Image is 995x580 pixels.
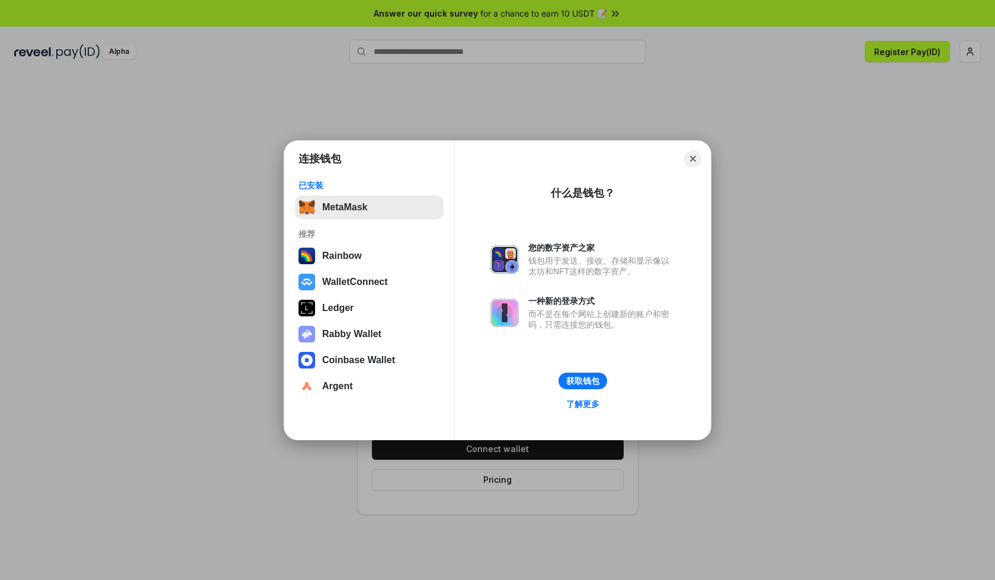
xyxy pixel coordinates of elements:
[566,376,599,386] div: 获取钱包
[298,199,315,216] img: svg+xml,%3Csvg%20fill%3D%22none%22%20height%3D%2233%22%20viewBox%3D%220%200%2035%2033%22%20width%...
[295,322,444,346] button: Rabby Wallet
[322,251,362,261] div: Rainbow
[295,348,444,372] button: Coinbase Wallet
[322,355,395,366] div: Coinbase Wallet
[559,396,606,412] a: 了解更多
[528,242,675,253] div: 您的数字资产之家
[528,255,675,277] div: 钱包用于发送、接收、存储和显示像以太坊和NFT这样的数字资产。
[295,296,444,320] button: Ledger
[685,150,701,167] button: Close
[295,244,444,268] button: Rainbow
[298,229,440,239] div: 推荐
[298,248,315,264] img: svg+xml,%3Csvg%20width%3D%22120%22%20height%3D%22120%22%20viewBox%3D%220%200%20120%20120%22%20fil...
[295,196,444,219] button: MetaMask
[298,300,315,316] img: svg+xml,%3Csvg%20xmlns%3D%22http%3A%2F%2Fwww.w3.org%2F2000%2Fsvg%22%20width%3D%2228%22%20height%3...
[295,374,444,398] button: Argent
[298,152,341,166] h1: 连接钱包
[322,277,388,287] div: WalletConnect
[322,202,367,213] div: MetaMask
[528,309,675,330] div: 而不是在每个网站上创建新的账户和密码，只需连接您的钱包。
[298,180,440,191] div: 已安装
[298,378,315,395] img: svg+xml,%3Csvg%20width%3D%2228%22%20height%3D%2228%22%20viewBox%3D%220%200%2028%2028%22%20fill%3D...
[490,245,519,274] img: svg+xml,%3Csvg%20xmlns%3D%22http%3A%2F%2Fwww.w3.org%2F2000%2Fsvg%22%20fill%3D%22none%22%20viewBox...
[298,326,315,342] img: svg+xml,%3Csvg%20xmlns%3D%22http%3A%2F%2Fwww.w3.org%2F2000%2Fsvg%22%20fill%3D%22none%22%20viewBox...
[322,381,353,392] div: Argent
[298,274,315,290] img: svg+xml,%3Csvg%20width%3D%2228%22%20height%3D%2228%22%20viewBox%3D%220%200%2028%2028%22%20fill%3D...
[322,329,381,339] div: Rabby Wallet
[295,270,444,294] button: WalletConnect
[566,399,599,409] div: 了解更多
[322,303,354,313] div: Ledger
[528,296,675,306] div: 一种新的登录方式
[559,373,607,389] button: 获取钱包
[490,299,519,327] img: svg+xml,%3Csvg%20xmlns%3D%22http%3A%2F%2Fwww.w3.org%2F2000%2Fsvg%22%20fill%3D%22none%22%20viewBox...
[298,352,315,368] img: svg+xml,%3Csvg%20width%3D%2228%22%20height%3D%2228%22%20viewBox%3D%220%200%2028%2028%22%20fill%3D...
[551,186,615,200] div: 什么是钱包？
